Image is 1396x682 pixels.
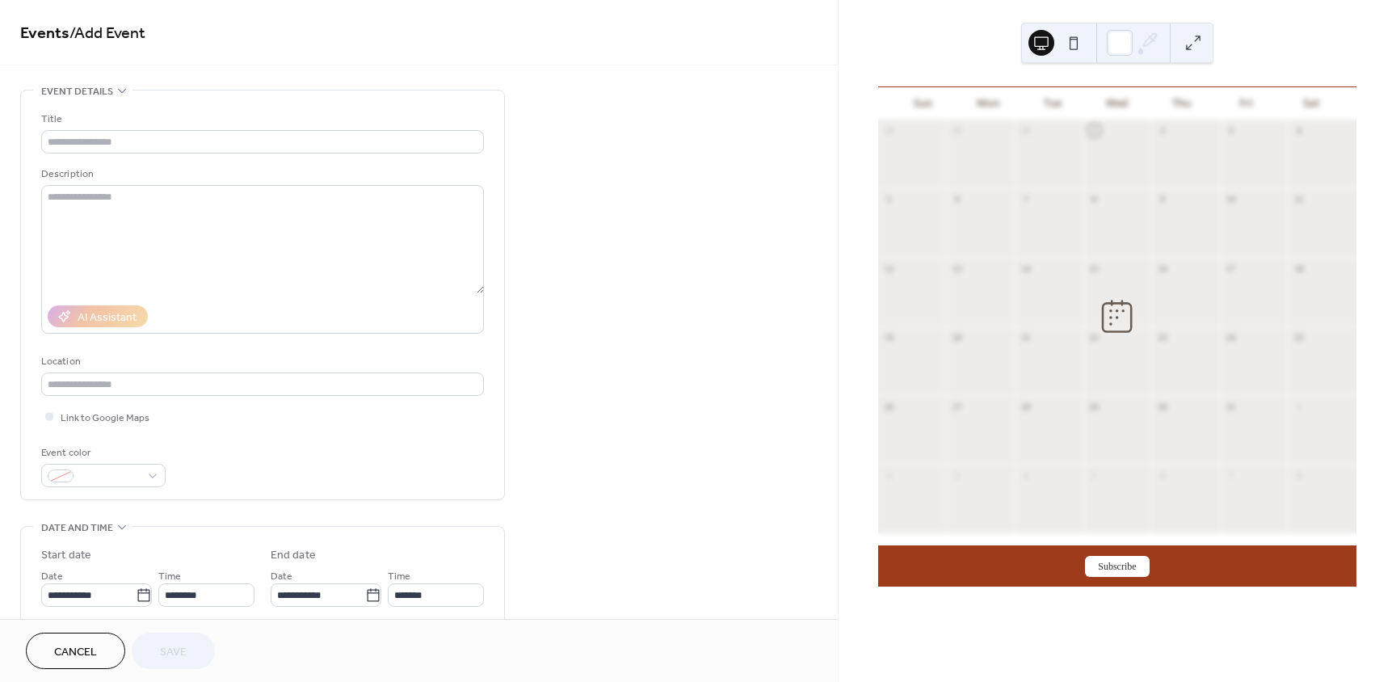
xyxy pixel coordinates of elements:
[1088,469,1100,481] div: 5
[1225,331,1237,343] div: 24
[1020,331,1032,343] div: 21
[1088,331,1100,343] div: 22
[883,262,895,274] div: 12
[951,469,963,481] div: 3
[20,18,69,49] a: Events
[1293,400,1305,412] div: 1
[1225,469,1237,481] div: 7
[1085,87,1150,120] div: Wed
[271,568,292,585] span: Date
[1225,400,1237,412] div: 31
[951,124,963,137] div: 29
[1279,87,1343,120] div: Sat
[1088,400,1100,412] div: 29
[1088,193,1100,205] div: 8
[41,547,91,564] div: Start date
[951,262,963,274] div: 13
[1020,469,1032,481] div: 4
[1214,87,1279,120] div: Fri
[41,83,113,100] span: Event details
[54,644,97,661] span: Cancel
[41,568,63,585] span: Date
[41,111,481,128] div: Title
[1156,469,1168,481] div: 6
[69,18,145,49] span: / Add Event
[1293,469,1305,481] div: 8
[951,331,963,343] div: 20
[1225,193,1237,205] div: 10
[61,410,149,427] span: Link to Google Maps
[1020,124,1032,137] div: 30
[1293,193,1305,205] div: 11
[41,353,481,370] div: Location
[1293,124,1305,137] div: 4
[1085,556,1149,577] button: Subscribe
[41,166,481,183] div: Description
[1225,124,1237,137] div: 3
[26,633,125,669] button: Cancel
[883,193,895,205] div: 5
[951,400,963,412] div: 27
[1156,331,1168,343] div: 23
[1088,124,1100,137] div: 1
[891,87,956,120] div: Sun
[1225,262,1237,274] div: 17
[1293,262,1305,274] div: 18
[1088,262,1100,274] div: 15
[41,444,162,461] div: Event color
[1020,193,1032,205] div: 7
[1156,193,1168,205] div: 9
[1156,124,1168,137] div: 2
[1156,262,1168,274] div: 16
[1020,87,1085,120] div: Tue
[1156,400,1168,412] div: 30
[1020,400,1032,412] div: 28
[883,331,895,343] div: 19
[883,124,895,137] div: 28
[883,400,895,412] div: 26
[883,469,895,481] div: 2
[1020,262,1032,274] div: 14
[1150,87,1214,120] div: Thu
[956,87,1020,120] div: Mon
[41,520,113,537] span: Date and time
[158,568,181,585] span: Time
[271,547,316,564] div: End date
[388,568,410,585] span: Time
[951,193,963,205] div: 6
[1293,331,1305,343] div: 25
